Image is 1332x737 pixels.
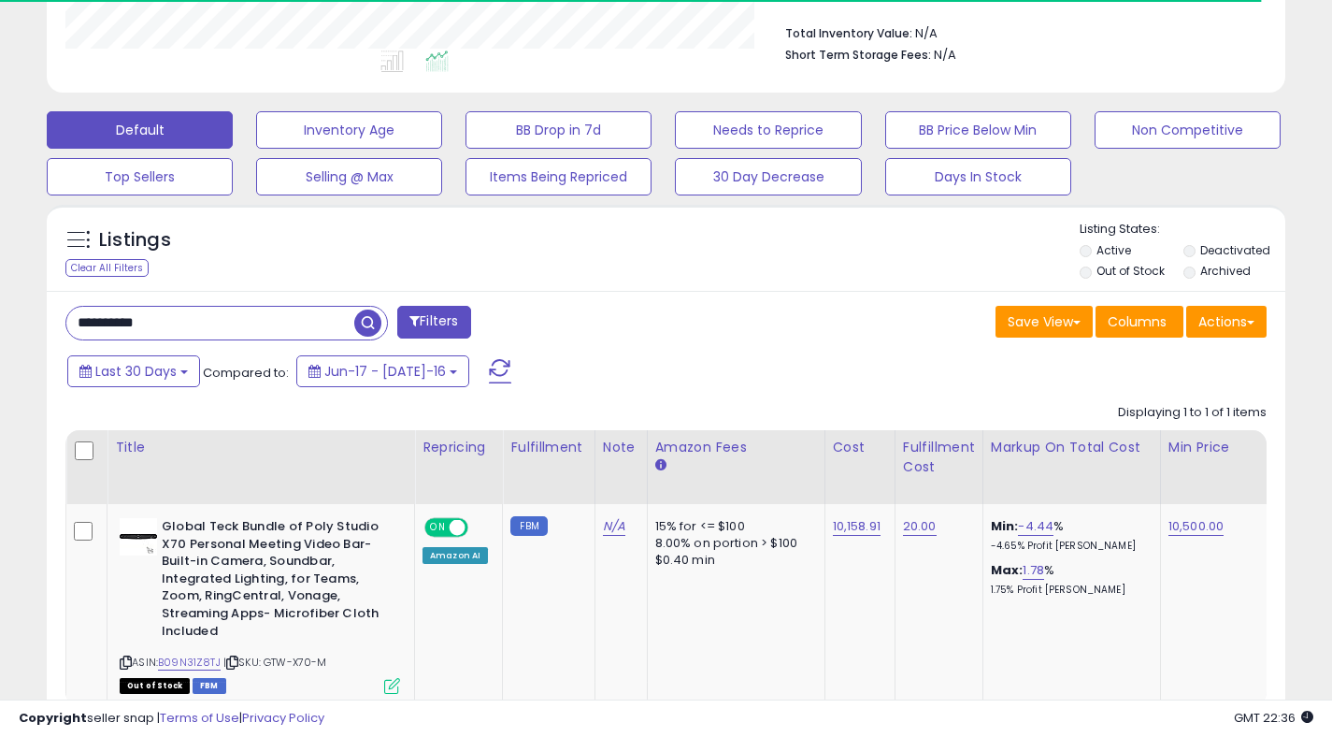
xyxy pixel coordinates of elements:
[423,438,494,457] div: Repricing
[397,306,470,339] button: Filters
[1080,221,1285,238] p: Listing States:
[1200,242,1270,258] label: Deactivated
[991,562,1146,597] div: %
[991,540,1146,553] p: -4.65% Profit [PERSON_NAME]
[324,362,446,381] span: Jun-17 - [DATE]-16
[426,520,450,536] span: ON
[47,111,233,149] button: Default
[465,520,495,536] span: OFF
[603,438,639,457] div: Note
[991,561,1024,579] b: Max:
[655,552,810,569] div: $0.40 min
[465,158,652,195] button: Items Being Repriced
[655,457,666,474] small: Amazon Fees.
[1200,263,1251,279] label: Archived
[675,111,861,149] button: Needs to Reprice
[1168,517,1224,536] a: 10,500.00
[903,517,937,536] a: 20.00
[19,709,87,727] strong: Copyright
[193,678,226,694] span: FBM
[903,438,975,477] div: Fulfillment Cost
[833,517,881,536] a: 10,158.91
[1096,242,1131,258] label: Active
[256,111,442,149] button: Inventory Age
[1096,306,1183,338] button: Columns
[99,227,171,253] h5: Listings
[158,655,221,671] a: B09N31Z8TJ
[1186,306,1267,338] button: Actions
[296,355,469,387] button: Jun-17 - [DATE]-16
[162,518,389,644] b: Global Teck Bundle of Poly Studio X70 Personal Meeting Video Bar- Built-in Camera, Soundbar, Inte...
[991,517,1019,535] b: Min:
[256,158,442,195] button: Selling @ Max
[242,709,324,727] a: Privacy Policy
[1168,438,1265,457] div: Min Price
[833,438,887,457] div: Cost
[65,259,149,277] div: Clear All Filters
[1108,312,1167,331] span: Columns
[603,517,625,536] a: N/A
[465,111,652,149] button: BB Drop in 7d
[991,518,1146,553] div: %
[991,584,1146,597] p: 1.75% Profit [PERSON_NAME]
[1023,561,1044,580] a: 1.78
[120,678,190,694] span: All listings that are currently out of stock and unavailable for purchase on Amazon
[1096,263,1165,279] label: Out of Stock
[223,655,327,670] span: | SKU: GTW-X70-M
[67,355,200,387] button: Last 30 Days
[95,362,177,381] span: Last 30 Days
[1018,517,1053,536] a: -4.44
[995,306,1093,338] button: Save View
[991,438,1153,457] div: Markup on Total Cost
[203,364,289,382] span: Compared to:
[655,438,817,457] div: Amazon Fees
[885,158,1071,195] button: Days In Stock
[1234,709,1313,727] span: 2025-08-16 22:36 GMT
[19,710,324,728] div: seller snap | |
[1095,111,1281,149] button: Non Competitive
[885,111,1071,149] button: BB Price Below Min
[160,709,239,727] a: Terms of Use
[120,518,157,556] img: 31oi4eG1a-L._SL40_.jpg
[655,535,810,552] div: 8.00% on portion > $100
[982,430,1160,504] th: The percentage added to the cost of goods (COGS) that forms the calculator for Min & Max prices.
[115,438,407,457] div: Title
[655,518,810,535] div: 15% for <= $100
[510,438,586,457] div: Fulfillment
[47,158,233,195] button: Top Sellers
[510,516,547,536] small: FBM
[1118,404,1267,422] div: Displaying 1 to 1 of 1 items
[675,158,861,195] button: 30 Day Decrease
[423,547,488,564] div: Amazon AI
